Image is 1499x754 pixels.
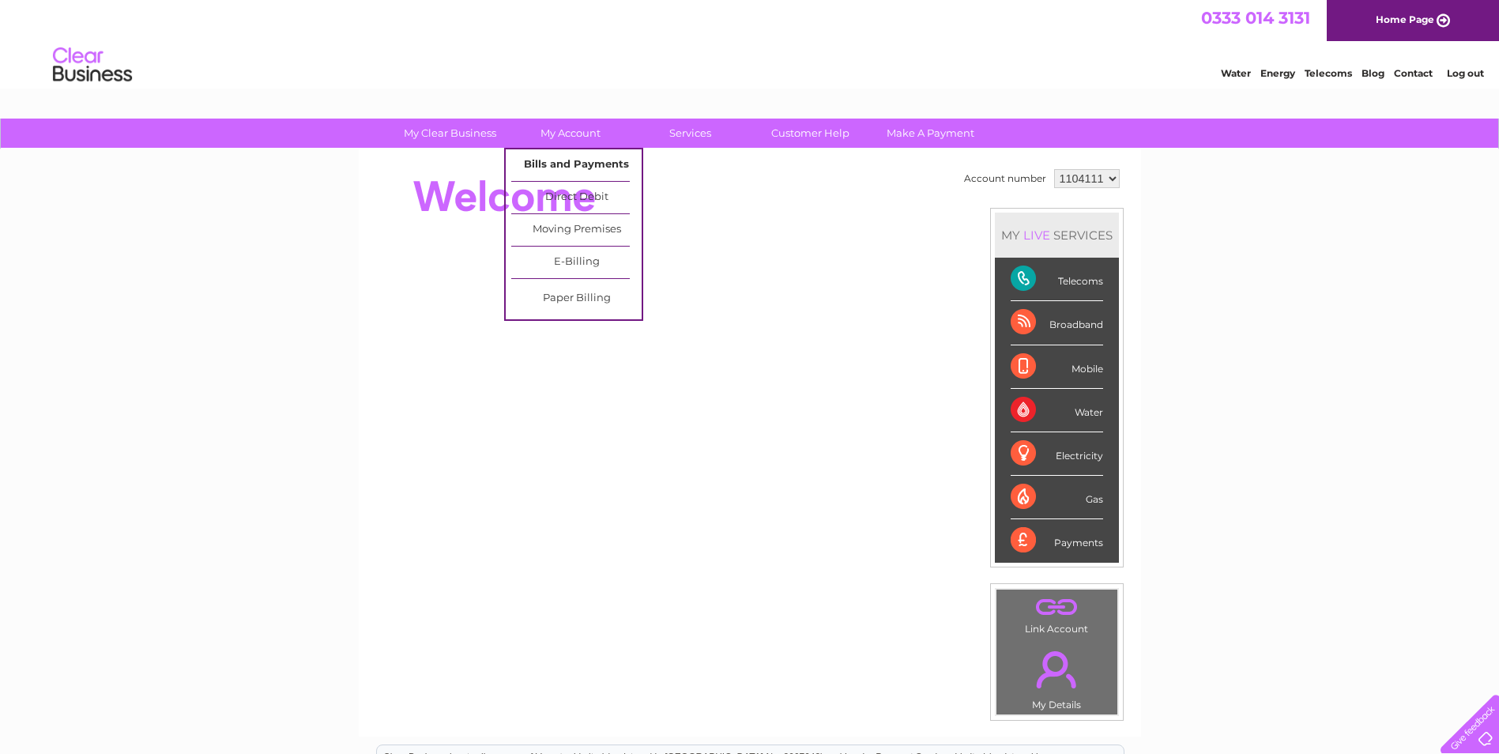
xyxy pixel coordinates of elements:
[1000,642,1113,697] a: .
[1011,258,1103,301] div: Telecoms
[1000,594,1113,621] a: .
[1447,67,1484,79] a: Log out
[511,214,642,246] a: Moving Premises
[1020,228,1053,243] div: LIVE
[1221,67,1251,79] a: Water
[1201,8,1310,28] a: 0333 014 3131
[1305,67,1352,79] a: Telecoms
[1011,476,1103,519] div: Gas
[996,589,1118,639] td: Link Account
[625,119,755,148] a: Services
[1394,67,1433,79] a: Contact
[385,119,515,148] a: My Clear Business
[511,149,642,181] a: Bills and Payments
[511,182,642,213] a: Direct Debit
[995,213,1119,258] div: MY SERVICES
[745,119,876,148] a: Customer Help
[1011,519,1103,562] div: Payments
[505,119,635,148] a: My Account
[511,283,642,315] a: Paper Billing
[1011,389,1103,432] div: Water
[1011,345,1103,389] div: Mobile
[865,119,996,148] a: Make A Payment
[1362,67,1384,79] a: Blog
[52,41,133,89] img: logo.png
[377,9,1124,77] div: Clear Business is a trading name of Verastar Limited (registered in [GEOGRAPHIC_DATA] No. 3667643...
[1011,432,1103,476] div: Electricity
[511,247,642,278] a: E-Billing
[960,165,1050,192] td: Account number
[1260,67,1295,79] a: Energy
[996,638,1118,715] td: My Details
[1011,301,1103,345] div: Broadband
